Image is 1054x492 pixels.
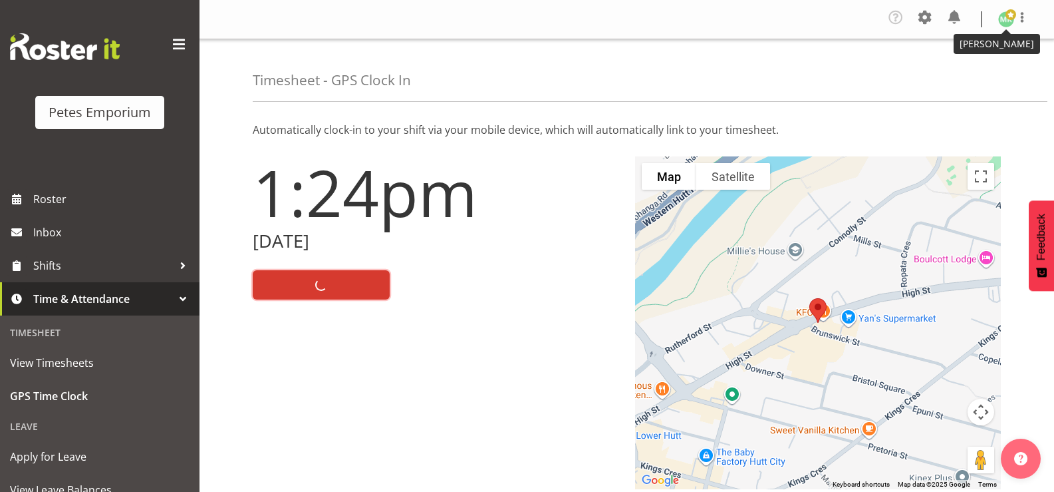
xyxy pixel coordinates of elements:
span: Apply for Leave [10,447,190,467]
img: melanie-richardson713.jpg [998,11,1014,27]
h2: [DATE] [253,231,619,252]
span: Time & Attendance [33,289,173,309]
span: GPS Time Clock [10,386,190,406]
button: Show street map [642,163,696,190]
h4: Timesheet - GPS Clock In [253,73,411,88]
a: Terms (opens in new tab) [978,481,997,488]
button: Keyboard shortcuts [833,480,890,489]
span: Roster [33,189,193,209]
span: Map data ©2025 Google [898,481,970,488]
button: Drag Pegman onto the map to open Street View [968,447,994,473]
button: Feedback - Show survey [1029,200,1054,291]
div: Timesheet [3,319,196,346]
span: View Timesheets [10,353,190,373]
a: Apply for Leave [3,440,196,473]
div: Leave [3,413,196,440]
img: help-xxl-2.png [1014,452,1027,465]
button: Map camera controls [968,399,994,425]
a: View Timesheets [3,346,196,379]
p: Automatically clock-in to your shift via your mobile device, which will automatically link to you... [253,122,1001,138]
img: Google [638,472,682,489]
a: GPS Time Clock [3,379,196,413]
button: Toggle fullscreen view [968,163,994,190]
h1: 1:24pm [253,156,619,228]
span: Shifts [33,256,173,276]
img: Rosterit website logo [10,33,120,60]
a: Open this area in Google Maps (opens a new window) [638,472,682,489]
span: Feedback [1035,214,1047,260]
button: Show satellite imagery [696,163,770,190]
div: Petes Emporium [49,103,151,123]
span: Inbox [33,222,193,242]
